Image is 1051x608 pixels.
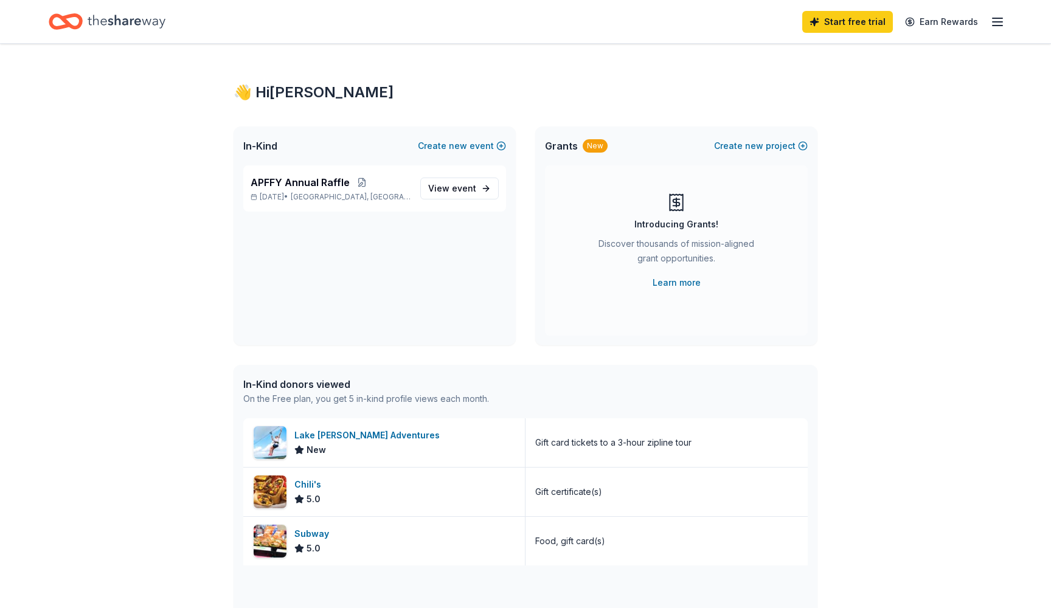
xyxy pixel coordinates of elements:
span: new [449,139,467,153]
span: [GEOGRAPHIC_DATA], [GEOGRAPHIC_DATA] [291,192,411,202]
div: 👋 Hi [PERSON_NAME] [234,83,817,102]
div: Gift card tickets to a 3-hour zipline tour [535,435,692,450]
span: In-Kind [243,139,277,153]
span: APFFY Annual Raffle [251,175,350,190]
img: Image for Subway [254,525,286,558]
button: Createnewevent [418,139,506,153]
div: Chili's [294,477,326,492]
img: Image for Lake Travis Zipline Adventures [254,426,286,459]
span: View [428,181,476,196]
div: Gift certificate(s) [535,485,602,499]
a: View event [420,178,499,199]
div: Lake [PERSON_NAME] Adventures [294,428,445,443]
a: Start free trial [802,11,893,33]
div: New [583,139,608,153]
span: 5.0 [307,541,321,556]
div: Subway [294,527,334,541]
button: Createnewproject [714,139,808,153]
div: Introducing Grants! [634,217,718,232]
div: In-Kind donors viewed [243,377,489,392]
span: Grants [545,139,578,153]
a: Learn more [653,275,701,290]
span: New [307,443,326,457]
a: Home [49,7,165,36]
p: [DATE] • [251,192,411,202]
div: Discover thousands of mission-aligned grant opportunities. [594,237,759,271]
span: new [745,139,763,153]
a: Earn Rewards [898,11,985,33]
img: Image for Chili's [254,475,286,508]
div: On the Free plan, you get 5 in-kind profile views each month. [243,392,489,406]
span: 5.0 [307,492,321,506]
span: event [452,183,476,193]
div: Food, gift card(s) [535,534,605,548]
